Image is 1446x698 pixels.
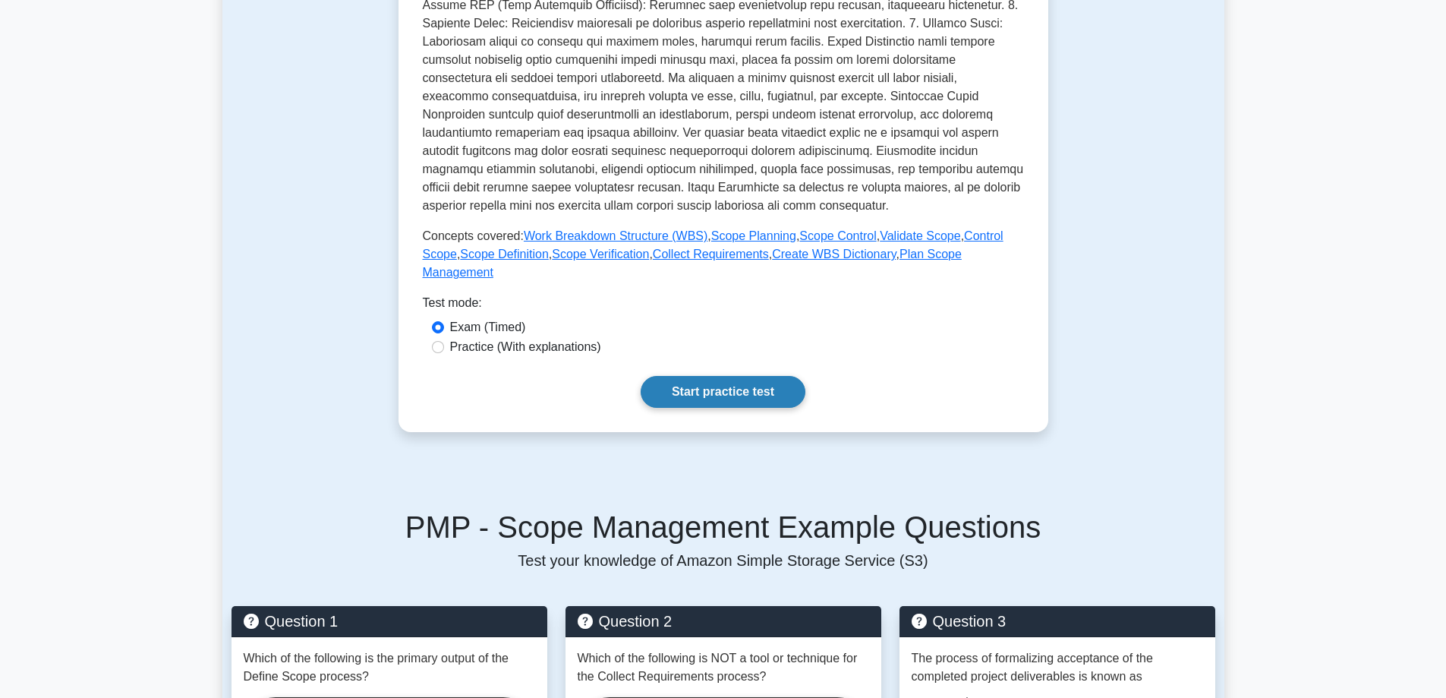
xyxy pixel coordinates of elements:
a: Create WBS Dictionary [772,248,896,261]
a: Collect Requirements [653,248,769,261]
label: Exam (Timed) [450,318,526,336]
a: Work Breakdown Structure (WBS) [524,229,707,242]
p: Which of the following is the primary output of the Define Scope process? [244,649,535,686]
div: Test mode: [423,294,1024,318]
p: Test your knowledge of Amazon Simple Storage Service (S3) [232,551,1215,570]
h5: Question 3 [912,612,1203,630]
h5: Question 2 [578,612,869,630]
a: Scope Verification [552,248,649,261]
p: Which of the following is NOT a tool or technique for the Collect Requirements process? [578,649,869,686]
label: Practice (With explanations) [450,338,601,356]
a: Validate Scope [880,229,960,242]
h5: PMP - Scope Management Example Questions [232,509,1215,545]
p: Concepts covered: , , , , , , , , , [423,227,1024,282]
a: Scope Control [799,229,876,242]
a: Start practice test [641,376,805,408]
a: Scope Planning [711,229,796,242]
h5: Question 1 [244,612,535,630]
a: Scope Definition [460,248,549,261]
